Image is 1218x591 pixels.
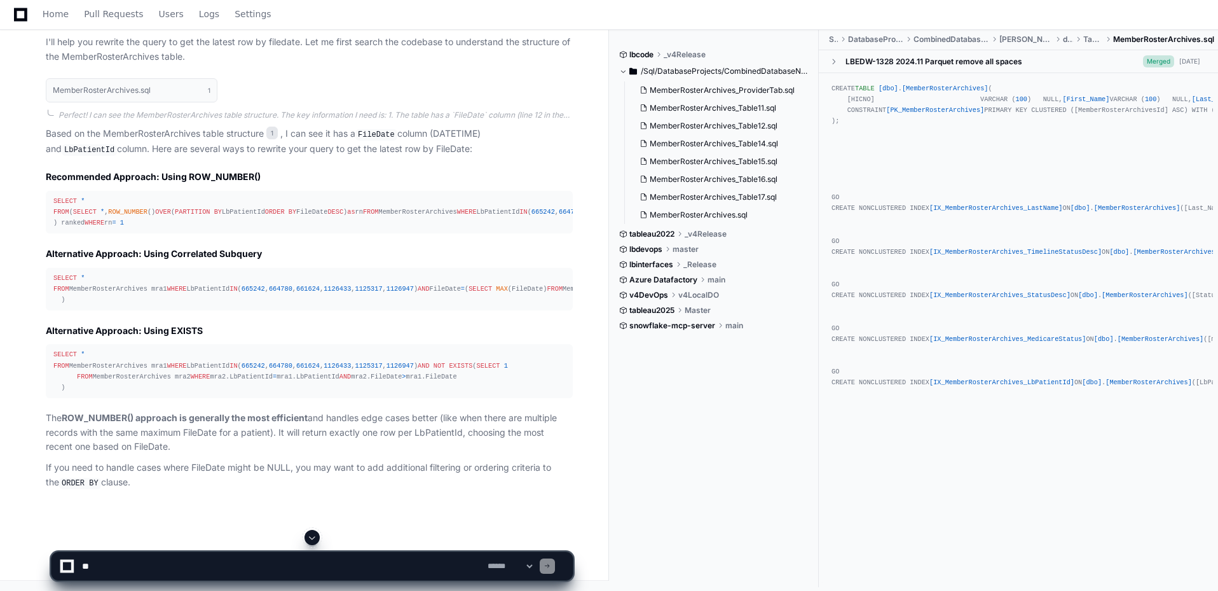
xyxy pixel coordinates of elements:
div: LBEDW-1328 2024.11 Parquet remove all spaces [845,57,1022,67]
span: _v4Release [664,50,706,60]
span: MemberRosterArchives_Table14.sql [650,139,778,149]
span: IN [519,208,527,216]
span: main [725,321,743,331]
span: > [402,373,406,380]
span: FROM [363,208,379,216]
span: DatabaseProjects [848,34,903,45]
span: SELECT [53,197,77,205]
span: MemberRosterArchives_ProviderTab.sql [650,85,795,95]
span: FROM [77,373,93,380]
button: /Sql/DatabaseProjects/CombinedDatabaseNew/[PERSON_NAME]/dbo/Tables [619,61,809,81]
button: MemberRosterArchives.sql1 [46,78,217,102]
span: 1126947 [387,285,414,293]
span: 1 [266,127,278,139]
span: Logs [199,10,219,18]
span: tableau2022 [629,229,674,239]
span: [dbo] [1109,248,1129,256]
span: [MemberRosterArchives] [902,85,989,92]
span: TABLE [855,85,875,92]
p: The and handles edge cases better (like when there are multiple records with the same maximum Fil... [46,411,573,454]
span: AND [418,362,429,370]
span: /Sql/DatabaseProjects/CombinedDatabaseNew/[PERSON_NAME]/dbo/Tables [641,66,809,76]
button: MemberRosterArchives_ProviderTab.sql [634,81,802,99]
button: MemberRosterArchives_Table14.sql [634,135,802,153]
button: MemberRosterArchives_Table11.sql [634,99,802,117]
span: [IX_MemberRosterArchives_StatusDesc] [929,292,1071,300]
span: [PK_MemberRosterArchives] [886,107,984,115]
span: SELECT [73,208,97,216]
span: [dbo] [1071,205,1090,212]
span: 1125317 [355,285,382,293]
span: 1126433 [324,285,351,293]
span: [MemberRosterArchives] [1105,379,1192,387]
span: DESC [327,208,343,216]
code: FileDate [355,129,397,141]
span: MemberRosterArchives.sql [1113,34,1214,45]
strong: ROW_NUMBER() approach is generally the most efficient [62,412,308,423]
span: Pull Requests [84,10,143,18]
span: MemberRosterArchives_Table16.sql [650,174,777,184]
span: lbdevops [629,244,662,254]
span: MAX [496,285,507,293]
span: SELECT [469,285,492,293]
span: ROW_NUMBER [108,208,147,216]
span: main [708,275,725,285]
span: 1126947 [387,362,414,370]
span: _v4Release [685,229,727,239]
span: _Release [683,260,716,270]
span: 661624 [296,362,320,370]
div: CREATE . ( [HICNO] VARCHAR ( ) NULL, VARCHAR ( ) NULL, VARCHAR ( ) NULL, SMALLINT NULL, DATETIME ... [831,83,1205,389]
span: 665242 [242,362,265,370]
span: tableau2025 [629,305,674,316]
span: BY [214,208,222,216]
span: [MemberRosterArchives] [1118,335,1204,343]
span: MemberRosterArchives_Table15.sql [650,156,777,167]
span: 100 [1016,96,1027,104]
h2: Alternative Approach: Using EXISTS [46,324,573,337]
span: EXISTS [449,362,472,370]
span: 1125317 [355,362,382,370]
button: MemberRosterArchives_Table17.sql [634,188,802,206]
span: FROM [547,285,563,293]
span: 665242 [242,285,265,293]
span: 664780 [559,208,582,216]
span: 665242 [531,208,555,216]
span: MemberRosterArchives_Table17.sql [650,192,777,202]
span: 100 [1145,96,1156,104]
span: SELECT [53,351,77,358]
span: Sql [829,34,838,45]
span: 661624 [296,285,320,293]
div: MemberRosterArchives mra1 LbPatientId ( , , , , , ) ( MemberRosterArchives mra2 mra2.LbPatientId ... [53,349,565,393]
p: If you need to handle cases where FileDate might be NULL, you may want to add additional filterin... [46,461,573,490]
span: [IX_MemberRosterArchives_TimelineStatusDesc] [929,248,1102,256]
h2: Recommended Approach: Using ROW_NUMBER() [46,170,573,183]
div: MemberRosterArchives mra1 LbPatientId ( , , , , , ) FileDate ( (FileDate) MemberRosterArchives mr... [53,273,565,305]
span: [IX_MemberRosterArchives_LastName] [929,205,1062,212]
span: Tables [1083,34,1103,45]
code: LbPatientId [62,144,117,156]
span: WHERE [457,208,477,216]
svg: Directory [629,64,637,79]
span: lbinterfaces [629,260,673,270]
div: ( , () ( LbPatientId FileDate ) rn MemberRosterArchives LbPatientId ( , , , , , ) ) ranked rn [53,196,565,228]
h2: Alternative Approach: Using Correlated Subquery [46,247,573,260]
span: Home [43,10,69,18]
span: FROM [53,208,69,216]
span: Merged [1143,55,1174,67]
span: OVER [155,208,171,216]
span: as [347,208,355,216]
span: snowflake-mcp-server [629,321,715,331]
span: master [673,244,699,254]
div: [DATE] [1179,57,1200,66]
span: MemberRosterArchives_Table12.sql [650,121,777,131]
span: [dbo] [1078,292,1098,300]
span: = [461,285,465,293]
span: 1126433 [324,362,351,370]
span: [MemberRosterArchives] [1094,205,1180,212]
span: = [112,219,116,226]
span: Settings [235,10,271,18]
span: WHERE [167,285,187,293]
span: [IX_MemberRosterArchives_MedicareStatus] [929,335,1086,343]
span: [dbo] [879,85,898,92]
span: FROM [53,362,69,370]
